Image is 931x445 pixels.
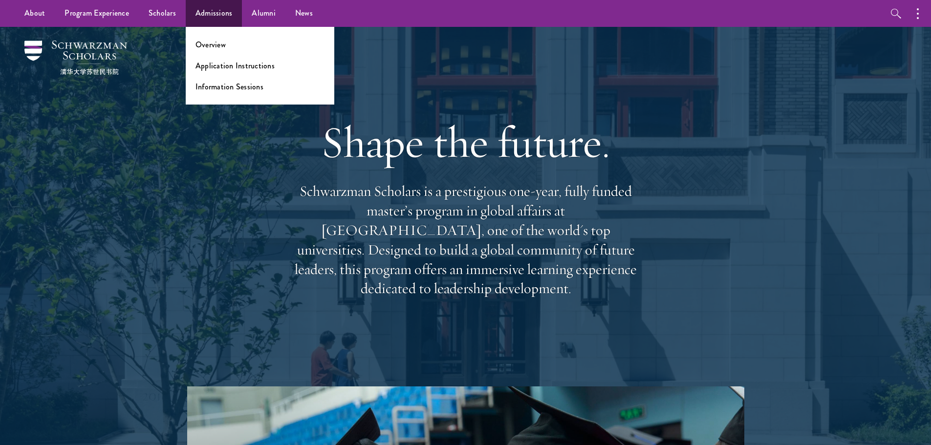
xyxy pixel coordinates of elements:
[195,81,263,92] a: Information Sessions
[290,182,642,298] p: Schwarzman Scholars is a prestigious one-year, fully funded master’s program in global affairs at...
[195,39,226,50] a: Overview
[290,115,642,170] h1: Shape the future.
[24,41,127,75] img: Schwarzman Scholars
[195,60,275,71] a: Application Instructions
